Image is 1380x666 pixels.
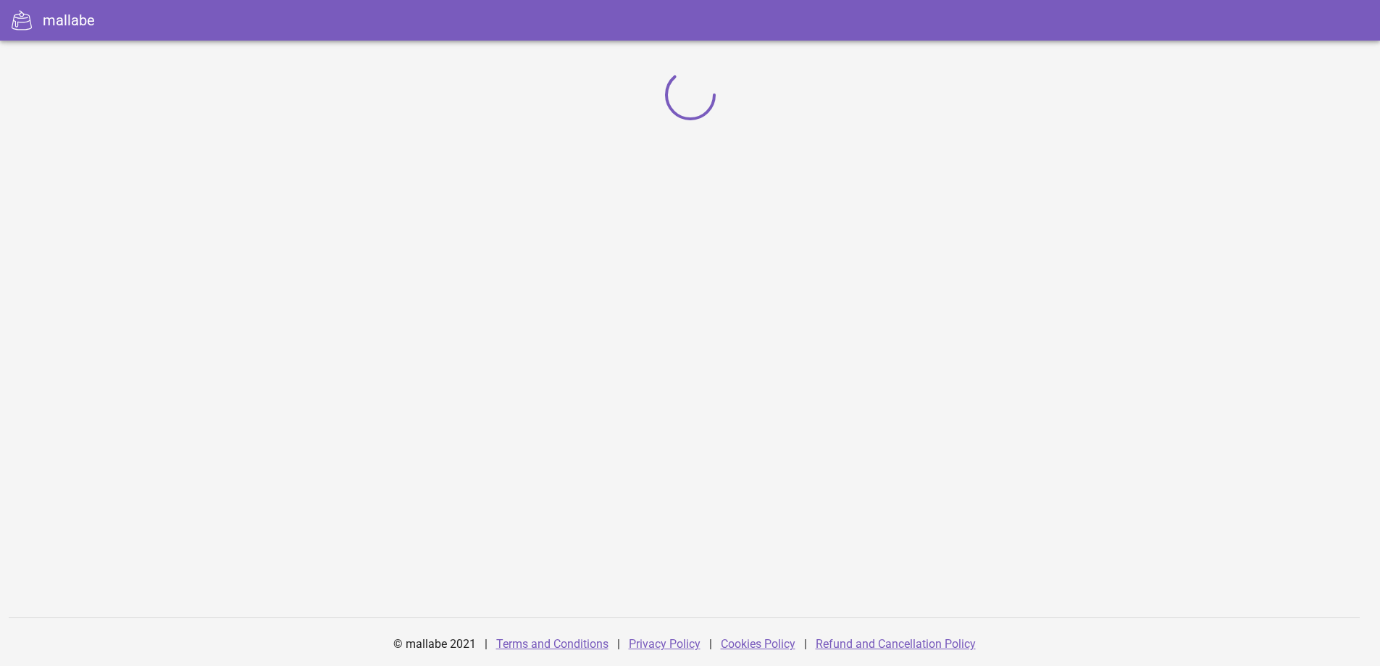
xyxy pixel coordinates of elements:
div: | [709,627,712,662]
div: mallabe [43,9,95,31]
div: © mallabe 2021 [385,627,485,662]
a: Refund and Cancellation Policy [816,637,976,651]
a: Cookies Policy [721,637,795,651]
div: | [485,627,488,662]
a: Privacy Policy [629,637,701,651]
a: Terms and Conditions [496,637,609,651]
div: | [804,627,807,662]
div: | [617,627,620,662]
